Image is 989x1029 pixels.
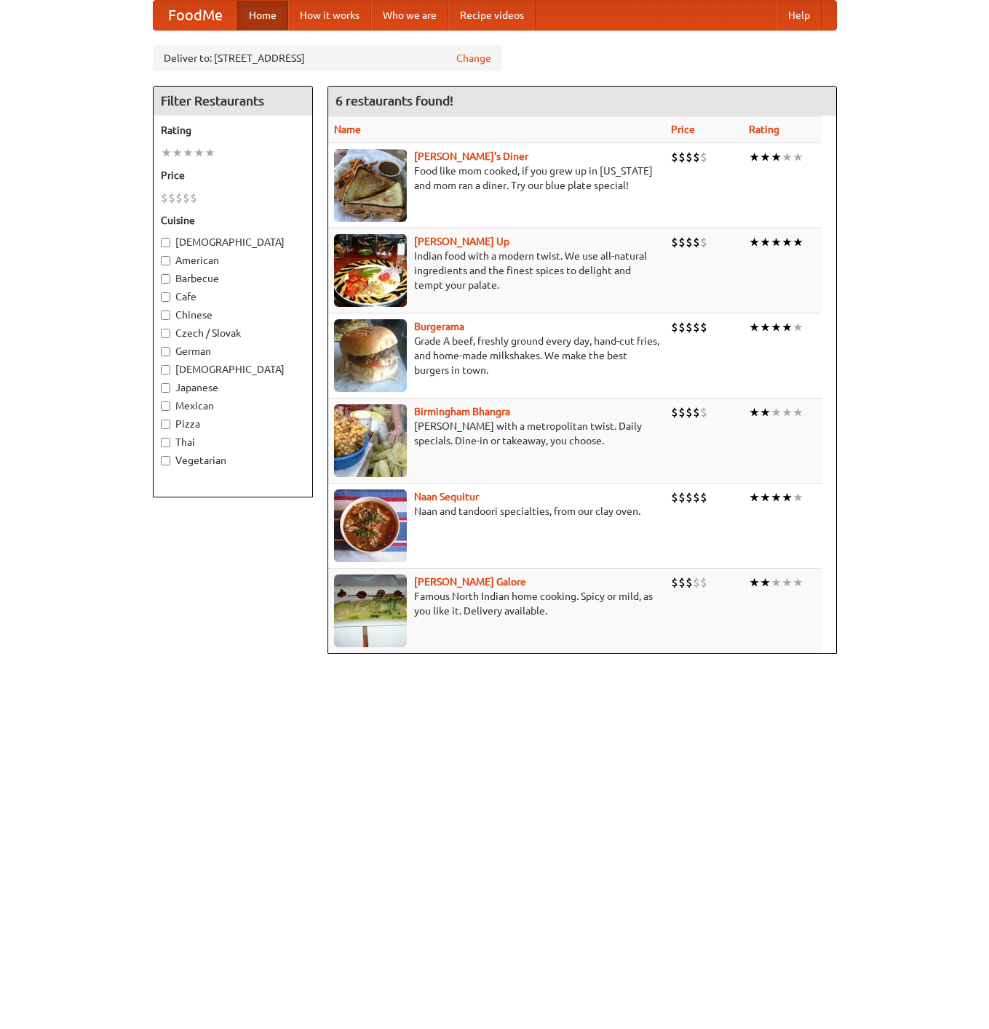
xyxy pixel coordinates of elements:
[161,380,305,395] label: Japanese
[183,190,190,206] li: $
[671,404,678,420] li: $
[334,149,407,222] img: sallys.jpg
[686,149,693,165] li: $
[678,404,686,420] li: $
[671,319,678,335] li: $
[414,151,528,162] a: [PERSON_NAME]'s Diner
[749,234,760,250] li: ★
[693,149,700,165] li: $
[414,236,509,247] a: [PERSON_NAME] Up
[700,149,707,165] li: $
[678,489,686,505] li: $
[771,234,782,250] li: ★
[334,234,407,307] img: curryup.jpg
[161,235,305,249] label: [DEMOGRAPHIC_DATA]
[161,383,170,393] input: Japanese
[760,574,771,590] li: ★
[686,489,693,505] li: $
[771,319,782,335] li: ★
[749,319,760,335] li: ★
[237,1,288,30] a: Home
[700,489,707,505] li: $
[168,190,175,206] li: $
[793,319,803,335] li: ★
[175,190,183,206] li: $
[686,234,693,250] li: $
[161,271,305,286] label: Barbecue
[161,145,172,161] li: ★
[700,319,707,335] li: $
[161,274,170,284] input: Barbecue
[161,420,170,429] input: Pizza
[161,123,305,137] h5: Rating
[793,234,803,250] li: ★
[161,453,305,468] label: Vegetarian
[793,404,803,420] li: ★
[334,124,361,135] a: Name
[161,456,170,465] input: Vegetarian
[154,87,312,116] h4: Filter Restaurants
[334,249,659,292] p: Indian food with a modern twist. We use all-natural ingredients and the finest spices to delight ...
[334,164,659,193] p: Food like mom cooked, if you grew up in [US_STATE] and mom ran a diner. Try our blue plate special!
[334,419,659,448] p: [PERSON_NAME] with a metropolitan twist. Daily specials. Dine-in or takeaway, you choose.
[161,238,170,247] input: [DEMOGRAPHIC_DATA]
[161,417,305,431] label: Pizza
[161,168,305,183] h5: Price
[671,124,695,135] a: Price
[161,401,170,411] input: Mexican
[693,574,700,590] li: $
[693,404,700,420] li: $
[693,319,700,335] li: $
[700,234,707,250] li: $
[671,234,678,250] li: $
[749,404,760,420] li: ★
[782,319,793,335] li: ★
[760,234,771,250] li: ★
[760,489,771,505] li: ★
[414,321,464,332] a: Burgerama
[183,145,194,161] li: ★
[161,289,305,304] label: Cafe
[334,319,407,392] img: burgerama.jpg
[161,311,170,320] input: Chinese
[414,491,479,503] a: Naan Sequitur
[161,329,170,338] input: Czech / Slovak
[161,365,170,375] input: [DEMOGRAPHIC_DATA]
[782,574,793,590] li: ★
[371,1,448,30] a: Who we are
[793,574,803,590] li: ★
[161,308,305,322] label: Chinese
[414,406,510,417] a: Birmingham Bhangra
[760,149,771,165] li: ★
[693,489,700,505] li: $
[749,489,760,505] li: ★
[414,576,526,588] b: [PERSON_NAME] Galore
[700,404,707,420] li: $
[161,435,305,449] label: Thai
[793,149,803,165] li: ★
[782,234,793,250] li: ★
[161,347,170,356] input: German
[334,574,407,647] img: currygalore.jpg
[760,404,771,420] li: ★
[671,149,678,165] li: $
[678,149,686,165] li: $
[161,326,305,340] label: Czech / Slovak
[161,213,305,228] h5: Cuisine
[793,489,803,505] li: ★
[686,404,693,420] li: $
[172,145,183,161] li: ★
[671,574,678,590] li: $
[700,574,707,590] li: $
[782,489,793,505] li: ★
[190,190,197,206] li: $
[678,234,686,250] li: $
[288,1,371,30] a: How it works
[161,256,170,265] input: American
[334,489,407,562] img: naansequitur.jpg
